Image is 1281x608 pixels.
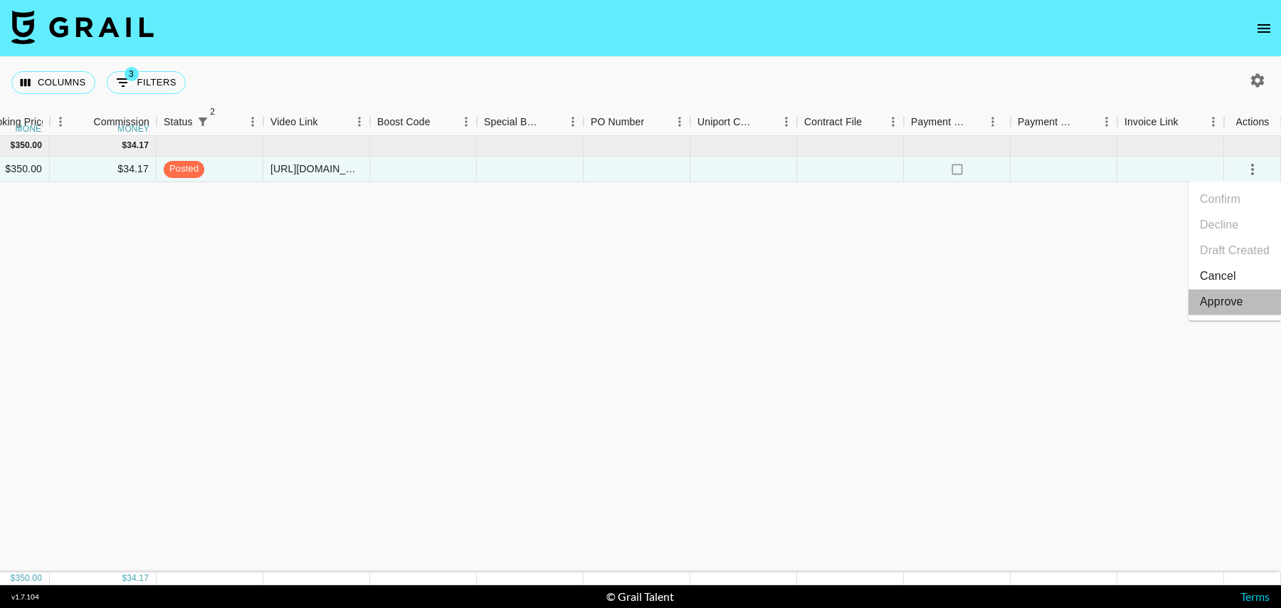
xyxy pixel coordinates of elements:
[206,105,220,119] span: 2
[697,108,756,136] div: Uniport Contact Email
[50,111,71,132] button: Menu
[776,111,797,132] button: Menu
[213,112,233,132] button: Sort
[122,140,127,152] div: $
[164,108,193,136] div: Status
[193,112,213,132] button: Show filters
[1124,108,1179,136] div: Invoice Link
[1200,293,1243,310] div: Approve
[477,108,584,136] div: Special Booking Type
[584,108,690,136] div: PO Number
[606,589,674,604] div: © Grail Talent
[1236,108,1270,136] div: Actions
[73,112,93,132] button: Sort
[122,572,127,585] div: $
[50,157,157,182] div: $34.17
[982,111,1003,132] button: Menu
[270,108,318,136] div: Video Link
[127,140,149,152] div: 34.17
[125,67,139,81] span: 3
[370,108,477,136] div: Boost Code
[164,162,204,176] span: posted
[690,108,797,136] div: Uniport Contact Email
[11,71,95,94] button: Select columns
[1179,112,1198,132] button: Sort
[318,112,338,132] button: Sort
[1011,108,1117,136] div: Payment Sent Date
[797,108,904,136] div: Contract File
[1250,14,1278,43] button: open drawer
[11,140,16,152] div: $
[455,111,477,132] button: Menu
[270,162,362,176] div: https://www.tiktok.com/@annakatedooley/video/7555978772009241887?_r=1&_t=ZP-90ASwWZsfEM
[591,108,644,136] div: PO Number
[15,572,42,585] div: 350.00
[117,125,149,133] div: money
[862,112,882,132] button: Sort
[11,10,154,44] img: Grail Talent
[263,108,370,136] div: Video Link
[804,108,862,136] div: Contract File
[11,572,16,585] div: $
[431,112,450,132] button: Sort
[1240,589,1270,603] a: Terms
[16,125,48,133] div: money
[377,108,431,136] div: Boost Code
[904,108,1011,136] div: Payment Sent
[1188,263,1281,289] li: Cancel
[1240,157,1265,182] button: select merge strategy
[562,111,584,132] button: Menu
[911,108,966,136] div: Payment Sent
[157,108,263,136] div: Status
[1224,108,1281,136] div: Actions
[484,108,542,136] div: Special Booking Type
[1076,112,1096,132] button: Sort
[966,112,986,132] button: Sort
[882,111,904,132] button: Menu
[1203,111,1224,132] button: Menu
[193,112,213,132] div: 2 active filters
[1117,108,1224,136] div: Invoice Link
[93,108,149,136] div: Commission
[1096,111,1117,132] button: Menu
[11,592,39,602] div: v 1.7.104
[242,111,263,132] button: Menu
[644,112,664,132] button: Sort
[349,111,370,132] button: Menu
[542,112,562,132] button: Sort
[15,140,42,152] div: 350.00
[756,112,776,132] button: Sort
[1018,108,1076,136] div: Payment Sent Date
[127,572,149,585] div: 34.17
[669,111,690,132] button: Menu
[107,71,186,94] button: Show filters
